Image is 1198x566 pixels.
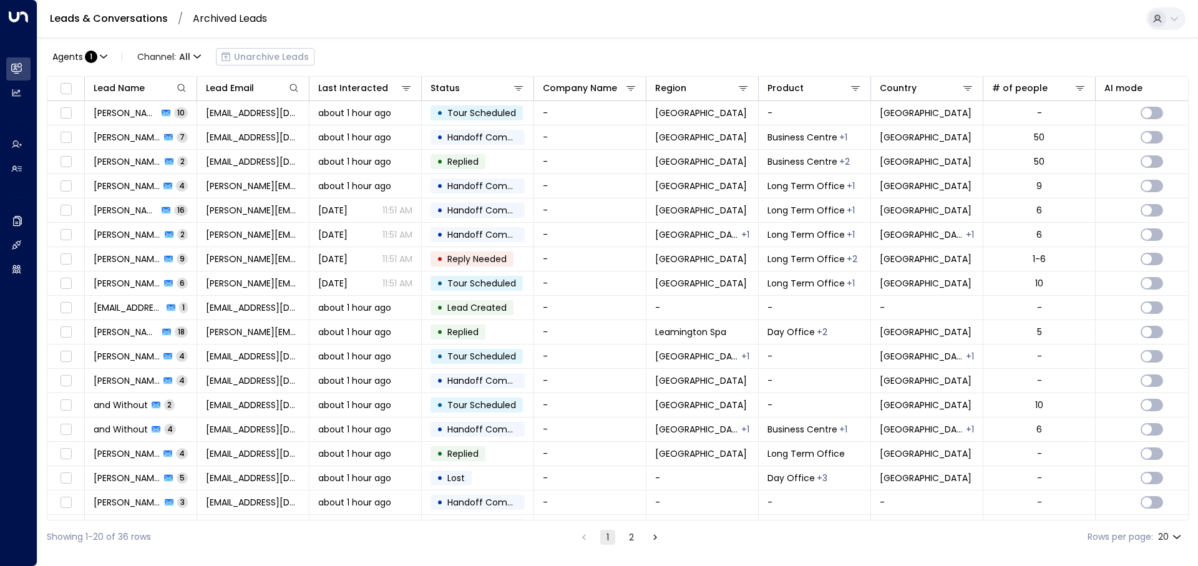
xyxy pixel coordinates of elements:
[58,105,74,121] span: Toggle select row
[767,82,804,94] font: Product
[847,253,852,265] font: +
[543,278,548,290] font: -
[382,204,412,217] font: 11:51 AM
[206,204,419,217] font: [PERSON_NAME][EMAIL_ADDRESS][DOMAIN_NAME]
[58,349,74,364] span: Toggle select row
[839,155,845,168] font: +
[880,374,972,387] font: [GEOGRAPHIC_DATA]
[543,351,548,363] font: -
[1037,374,1042,387] font: -
[437,248,443,269] font: •
[94,204,158,217] span: Jenny McDarmid
[1037,350,1042,363] font: -
[817,326,822,338] font: +
[741,350,747,363] font: +
[318,180,391,192] font: about 1 hour ago
[543,253,548,266] font: -
[94,155,162,168] font: [PERSON_NAME]
[206,155,300,168] span: nicsubram13@gmail.com
[437,151,443,172] font: •
[880,82,917,94] font: Country
[543,132,548,144] font: -
[880,399,972,411] span: United Kingdom
[966,350,974,363] div: United States of America
[206,253,419,265] font: [PERSON_NAME][EMAIL_ADDRESS][DOMAIN_NAME]
[58,373,74,389] span: Toggle select row
[880,277,972,290] font: [GEOGRAPHIC_DATA]
[58,178,74,194] span: Toggle select row
[58,251,74,267] span: Toggle select row
[880,302,885,315] font: -
[447,399,516,411] font: Tour Scheduled
[543,107,548,120] font: -
[655,131,747,144] font: [GEOGRAPHIC_DATA]
[543,375,548,388] font: -
[880,277,972,290] span: United States of America
[318,374,391,387] font: about 1 hour ago
[1033,253,1046,265] font: 1-6
[543,302,548,315] font: -
[767,81,862,95] div: Product
[880,204,972,217] font: [GEOGRAPHIC_DATA]
[447,326,479,338] font: Replied
[94,204,162,217] font: [PERSON_NAME]
[180,253,185,264] font: 9
[543,326,548,339] font: -
[880,81,974,95] div: Country
[767,277,845,290] font: Long Term Office
[966,228,972,241] font: +
[94,374,162,387] font: [PERSON_NAME]
[94,131,160,144] span: Nick
[206,107,350,119] font: [EMAIL_ADDRESS][DOMAIN_NAME]
[880,374,972,387] span: Taiwan
[318,399,391,411] font: about 1 hour ago
[94,350,160,363] span: Tiffany Chang
[992,81,1086,95] div: # of people
[206,131,350,144] font: [EMAIL_ADDRESS][DOMAIN_NAME]
[655,204,747,217] span: London
[655,107,747,119] span: London
[94,301,238,314] font: [EMAIL_ADDRESS][DOMAIN_NAME]
[179,351,185,361] font: 4
[741,228,749,241] div: London
[94,326,162,338] font: [PERSON_NAME]
[94,277,162,290] font: [PERSON_NAME]
[318,326,391,338] font: about 1 hour ago
[206,350,350,363] font: [EMAIL_ADDRESS][DOMAIN_NAME]
[58,300,74,316] span: Toggle select row
[58,203,74,218] span: Toggle select row
[767,351,772,363] font: -
[58,227,74,243] span: Toggle select row
[318,204,348,217] span: Yesterday
[206,374,350,387] font: [EMAIL_ADDRESS][DOMAIN_NAME]
[132,48,206,66] button: Channel:All
[655,155,747,168] font: [GEOGRAPHIC_DATA]
[94,81,188,95] div: Lead Name
[178,11,183,26] font: /
[437,127,443,147] font: •
[1036,228,1042,241] font: 6
[382,228,412,241] font: 11:51 AM
[1037,301,1042,314] font: -
[767,155,837,168] span: Business Centre
[318,350,391,363] font: about 1 hour ago
[180,132,185,142] font: 7
[58,398,74,413] span: Toggle select row
[318,253,348,265] font: [DATE]
[447,253,507,265] font: Reply Needed
[318,228,348,241] span: Yesterday
[767,180,845,192] font: Long Term Office
[437,394,443,415] font: •
[318,155,391,168] span: about 1 hour ago
[182,302,185,313] font: 1
[1036,204,1042,217] font: 6
[972,228,974,241] font: 1
[318,301,391,314] font: about 1 hour ago
[206,326,300,338] span: khyati.singh143@gmail.com
[447,204,535,217] font: Handoff Completed
[852,253,857,265] font: 2
[747,228,749,241] font: 1
[431,82,460,94] font: Status
[94,253,160,265] span: Jenny McDarmid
